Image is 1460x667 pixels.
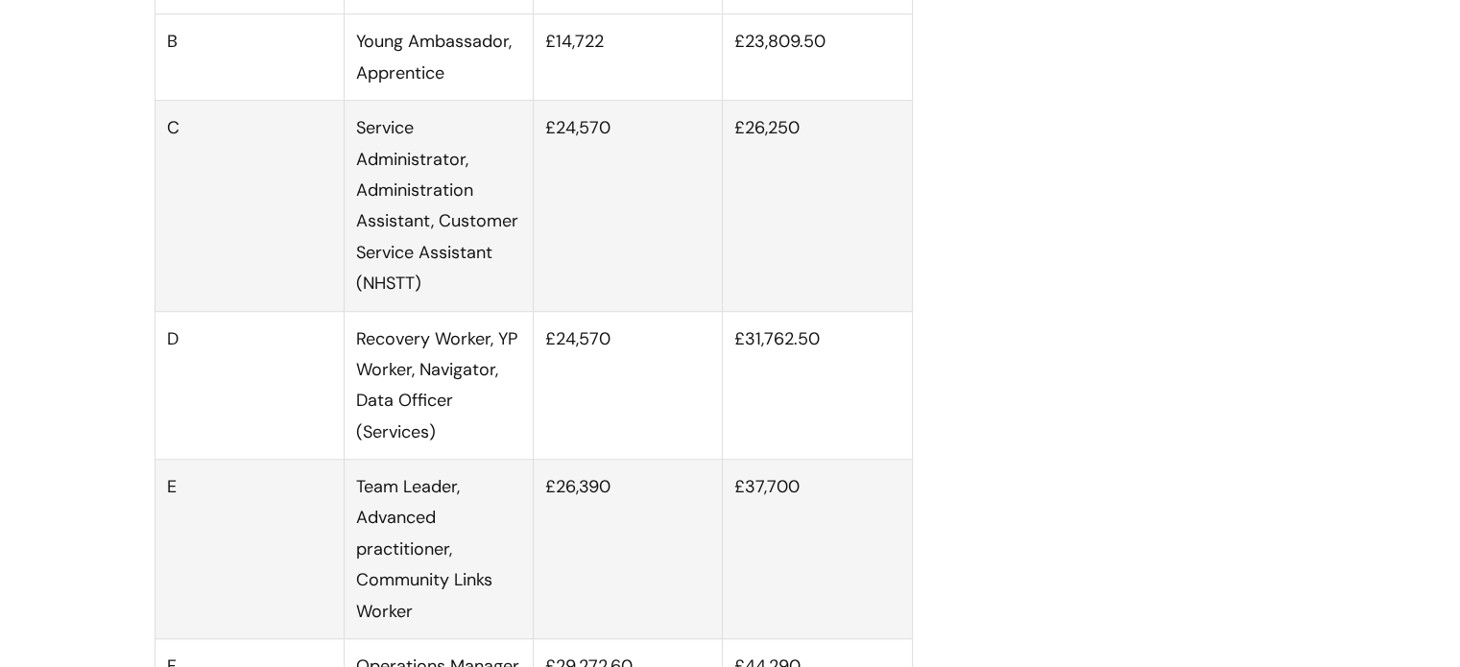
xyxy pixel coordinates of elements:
td: E [155,460,344,639]
td: £23,809.50 [723,14,912,101]
td: D [155,311,344,460]
td: B [155,14,344,101]
td: Service Administrator, Administration Assistant, Customer Service Assistant (NHSTT) [344,101,533,311]
td: Young Ambassador, Apprentice [344,14,533,101]
td: £26,250 [723,101,912,311]
td: £24,570 [534,101,723,311]
td: £14,722 [534,14,723,101]
td: £31,762.50 [723,311,912,460]
td: Team Leader, Advanced practitioner, Community Links Worker [344,460,533,639]
td: Recovery Worker, YP Worker, Navigator, Data Officer (Services) [344,311,533,460]
td: £37,700 [723,460,912,639]
td: C [155,101,344,311]
td: £24,570 [534,311,723,460]
td: £26,390 [534,460,723,639]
